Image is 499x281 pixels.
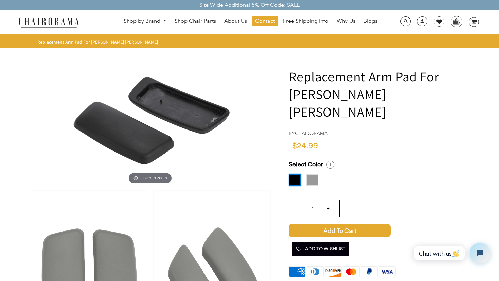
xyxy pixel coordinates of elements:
[292,142,318,150] span: $24.99
[175,18,216,25] span: Shop Chair Parts
[48,51,252,186] img: Replacement Arm Pad For Haworth Zody - chairorama
[37,39,160,45] nav: breadcrumbs
[15,16,83,28] img: chairorama
[224,18,247,25] span: About Us
[289,224,470,237] button: Add to Cart
[280,16,332,26] a: Free Shipping Info
[48,114,252,121] a: Replacement Arm Pad For Haworth Zody - chairoramaHover to zoom
[221,16,250,26] a: About Us
[326,161,334,168] i: Select a Size
[363,18,377,25] span: Blogs
[120,16,170,26] a: Shop by Brand
[252,16,278,26] a: Contact
[337,18,355,25] span: Why Us
[37,39,158,45] span: Replacement Arm Pad For [PERSON_NAME] [PERSON_NAME]
[289,161,323,168] span: Select Color
[289,67,470,120] h1: Replacement Arm Pad For [PERSON_NAME] [PERSON_NAME]
[406,237,496,269] iframe: Tidio Chat
[255,18,275,25] span: Contact
[171,16,219,26] a: Shop Chair Parts
[451,16,462,26] img: WhatsApp_Image_2024-07-12_at_16.23.01.webp
[289,200,305,217] input: -
[292,242,349,256] button: Add To Wishlist
[289,224,391,237] span: Add to Cart
[296,242,345,256] span: Add To Wishlist
[112,16,389,28] nav: DesktopNavigation
[283,18,328,25] span: Free Shipping Info
[333,16,359,26] a: Why Us
[320,200,337,217] input: +
[360,16,381,26] a: Blogs
[289,131,470,136] h4: by
[295,130,328,136] a: chairorama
